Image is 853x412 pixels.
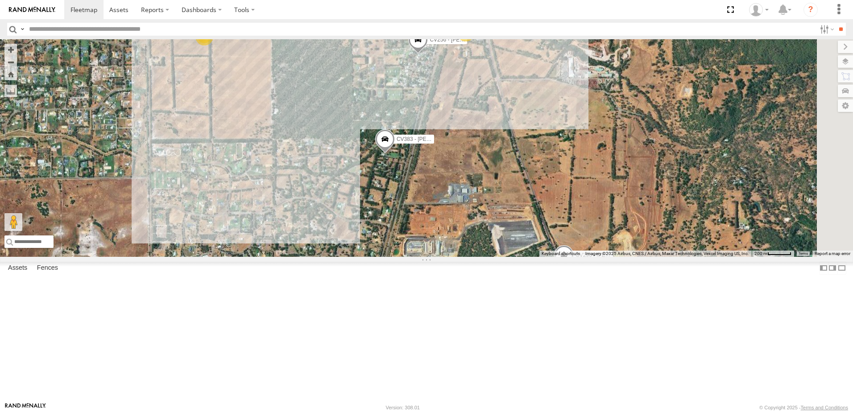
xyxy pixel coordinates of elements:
label: Fences [33,262,62,274]
div: © Copyright 2025 - [759,405,848,410]
label: Hide Summary Table [837,262,846,275]
button: Drag Pegman onto the map to open Street View [4,213,22,231]
button: Zoom Home [4,68,17,80]
label: Search Query [19,23,26,36]
label: Measure [4,85,17,97]
label: Search Filter Options [816,23,836,36]
button: Keyboard shortcuts [542,251,580,257]
button: Zoom in [4,44,17,56]
span: 200 m [754,251,767,256]
a: Terms (opens in new tab) [799,252,808,255]
div: Version: 308.01 [386,405,420,410]
a: Terms and Conditions [801,405,848,410]
label: Map Settings [838,99,853,112]
button: Map scale: 200 m per 50 pixels [752,251,794,257]
span: Imagery ©2025 Airbus, CNES / Airbus, Maxar Technologies, Vexcel Imaging US, Inc. [585,251,749,256]
i: ? [803,3,818,17]
span: CV383 - [PERSON_NAME] [397,136,462,143]
button: Zoom out [4,56,17,68]
label: Assets [4,262,32,274]
img: rand-logo.svg [9,7,55,13]
label: Dock Summary Table to the Left [819,262,828,275]
span: CV256 - [PERSON_NAME] [430,37,495,43]
div: Karl Walsh [746,3,772,16]
a: Visit our Website [5,403,46,412]
a: Report a map error [815,251,850,256]
label: Dock Summary Table to the Right [828,262,837,275]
